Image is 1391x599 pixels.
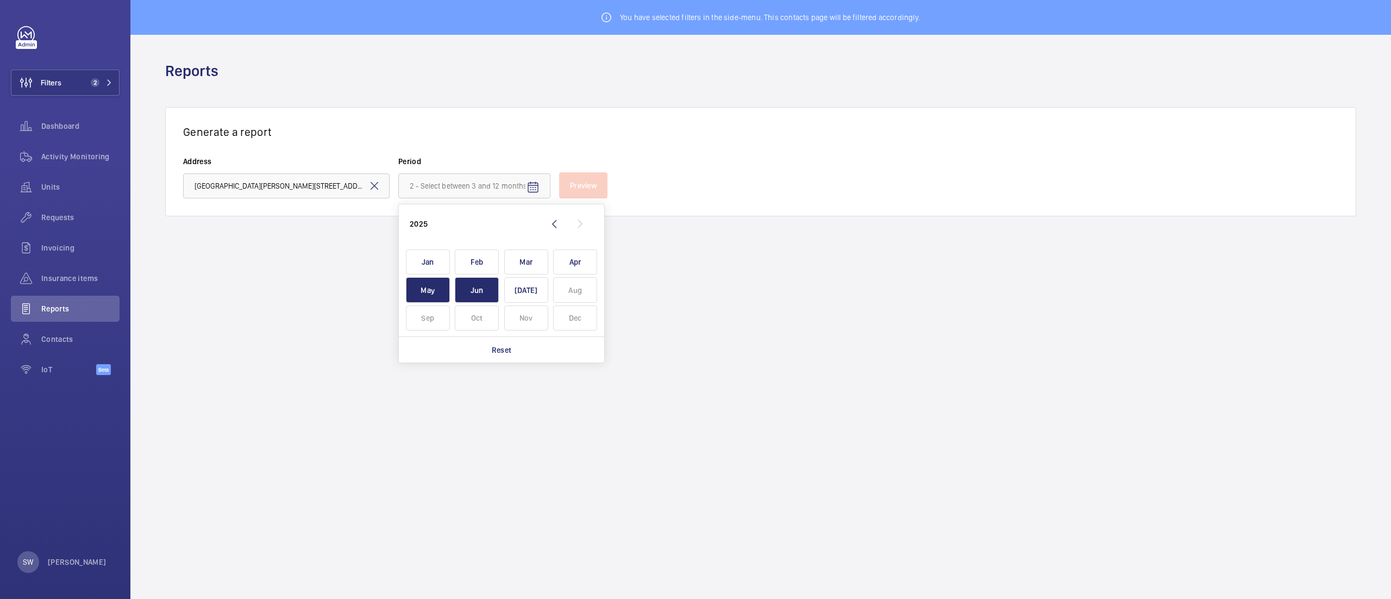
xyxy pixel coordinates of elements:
div: 2025 [410,219,428,229]
button: novembre 2025 [502,304,551,332]
span: Dec [553,305,597,331]
button: juillet 2025 [502,276,551,304]
p: SW [23,557,33,567]
span: [DATE] [504,277,548,303]
span: Filters [41,77,61,88]
button: avril 2025 [551,248,600,276]
span: May [406,277,450,303]
button: janvier 2025 [403,248,453,276]
span: Dashboard [41,121,120,132]
span: Nov [504,305,548,331]
button: mai 2025 [403,276,453,304]
h3: Generate a report [183,125,1338,139]
span: Units [41,182,120,192]
span: Contacts [41,334,120,345]
span: Aug [553,277,597,303]
input: 1 - Type the relevant address [183,173,390,198]
button: juin 2025 [453,276,502,304]
button: février 2025 [453,248,502,276]
button: septembre 2025 [403,304,453,332]
span: Beta [96,364,111,375]
span: IoT [41,364,96,375]
span: Insurance items [41,273,120,284]
span: Mar [504,249,548,275]
label: Address [183,156,390,167]
span: Requests [41,212,120,223]
span: Reports [41,303,120,314]
button: décembre 2025 [551,304,600,332]
p: Reset [492,345,512,355]
button: août 2025 [551,276,600,304]
button: mars 2025 [502,248,551,276]
label: Period [398,156,550,167]
p: [PERSON_NAME] [48,557,106,567]
span: Oct [455,305,499,331]
button: octobre 2025 [453,304,502,332]
span: Invoicing [41,242,120,253]
span: Activity Monitoring [41,151,120,162]
button: Filters2 [11,70,120,96]
input: 2 - Select between 3 and 12 months [398,173,550,198]
span: Apr [553,249,597,275]
h1: Reports [165,61,225,81]
button: Open calendar [520,174,546,201]
span: Sep [406,305,450,331]
span: 2 [91,78,99,87]
span: Feb [455,249,499,275]
span: Jan [406,249,450,275]
span: Preview [570,181,597,190]
span: Jun [455,277,499,303]
button: Preview [559,172,607,198]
